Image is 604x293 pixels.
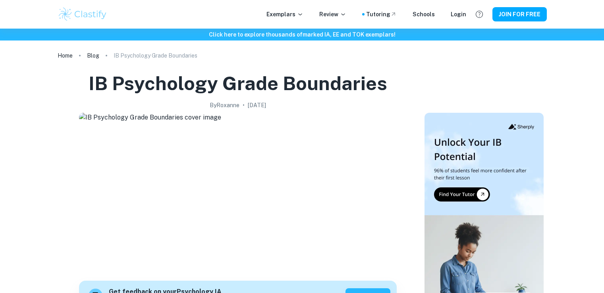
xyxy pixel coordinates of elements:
img: Clastify logo [58,6,108,22]
button: JOIN FOR FREE [492,7,547,21]
button: Help and Feedback [473,8,486,21]
h6: Click here to explore thousands of marked IA, EE and TOK exemplars ! [2,30,602,39]
a: Blog [87,50,99,61]
p: Exemplars [266,10,303,19]
h2: [DATE] [248,101,266,110]
h1: IB Psychology Grade Boundaries [89,71,387,96]
h2: By Roxanne [210,101,239,110]
p: IB Psychology Grade Boundaries [114,51,197,60]
a: Login [451,10,466,19]
img: IB Psychology Grade Boundaries cover image [79,113,397,272]
p: • [243,101,245,110]
a: Tutoring [366,10,397,19]
a: Schools [413,10,435,19]
a: Home [58,50,73,61]
p: Review [319,10,346,19]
